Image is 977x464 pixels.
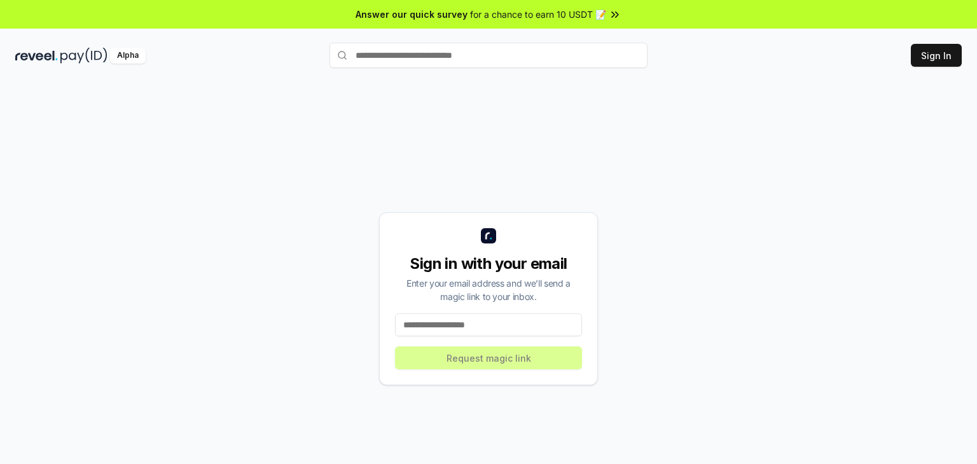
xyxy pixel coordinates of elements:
span: for a chance to earn 10 USDT 📝 [470,8,606,21]
img: pay_id [60,48,107,64]
img: logo_small [481,228,496,243]
div: Alpha [110,48,146,64]
button: Sign In [911,44,962,67]
span: Answer our quick survey [356,8,468,21]
div: Sign in with your email [395,254,582,274]
img: reveel_dark [15,48,58,64]
div: Enter your email address and we’ll send a magic link to your inbox. [395,276,582,303]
